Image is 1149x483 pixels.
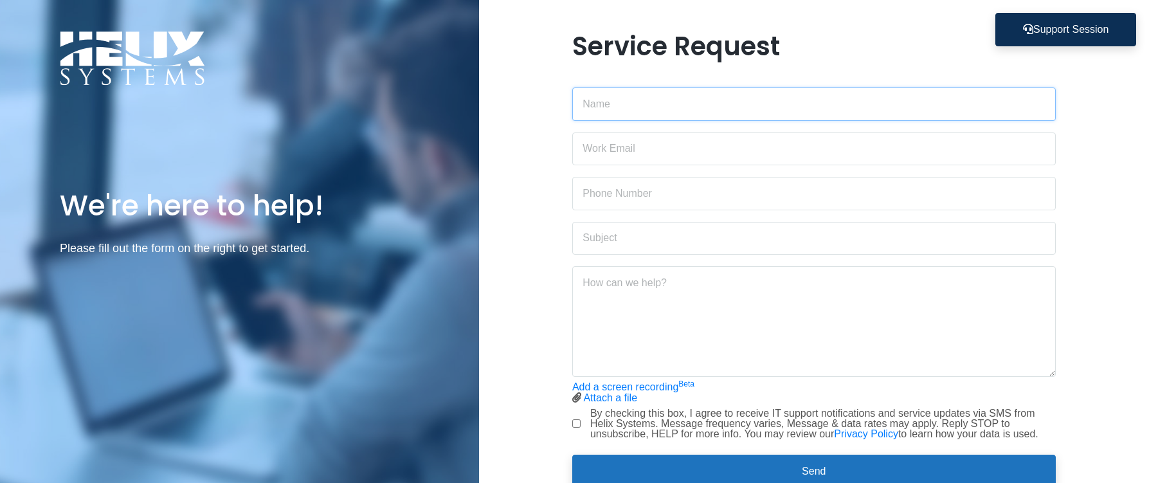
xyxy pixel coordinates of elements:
[60,239,419,258] p: Please fill out the form on the right to get started.
[572,177,1056,210] input: Phone Number
[572,132,1056,166] input: Work Email
[678,379,694,388] sup: Beta
[60,31,205,86] img: Logo
[572,381,694,392] a: Add a screen recordingBeta
[590,408,1056,439] label: By checking this box, I agree to receive IT support notifications and service updates via SMS fro...
[834,428,898,439] a: Privacy Policy
[572,31,1056,62] h1: Service Request
[995,13,1136,46] button: Support Session
[583,392,637,403] a: Attach a file
[60,187,419,224] h1: We're here to help!
[572,222,1056,255] input: Subject
[572,87,1056,121] input: Name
